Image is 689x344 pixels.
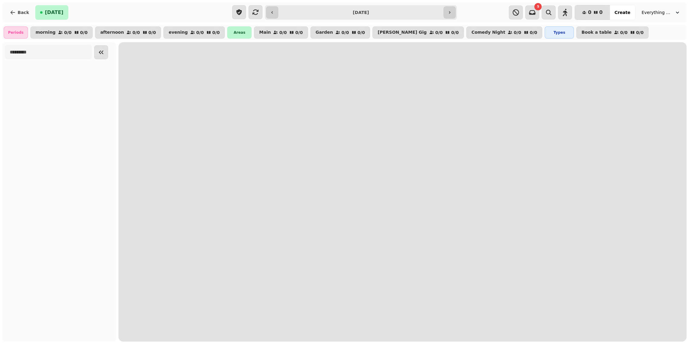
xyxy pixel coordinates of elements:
span: [DATE] [45,10,63,15]
button: Comedy Night0/00/0 [466,26,542,39]
div: Types [545,26,574,39]
span: 0 [599,10,603,15]
p: 0 / 0 [279,30,287,35]
p: morning [36,30,56,35]
p: 0 / 0 [620,30,628,35]
p: Comedy Night [471,30,505,35]
p: afternoon [100,30,124,35]
span: Everything Good Goes [642,9,672,15]
p: 0 / 0 [435,30,443,35]
button: Book a table0/00/0 [576,26,649,39]
button: evening0/00/0 [163,26,225,39]
p: Main [259,30,271,35]
button: Main0/00/0 [254,26,308,39]
button: Everything Good Goes [638,7,684,18]
p: 0 / 0 [196,30,204,35]
p: 0 / 0 [212,30,220,35]
button: [DATE] [35,5,68,20]
div: Areas [227,26,252,39]
button: Create [610,5,635,20]
p: evening [169,30,188,35]
p: 0 / 0 [149,30,156,35]
button: afternoon0/00/0 [95,26,161,39]
span: 5 [537,5,539,8]
span: 0 [588,10,591,15]
p: 0 / 0 [530,30,537,35]
button: morning0/00/0 [30,26,93,39]
p: 0 / 0 [64,30,72,35]
p: [PERSON_NAME] Gig [378,30,427,35]
button: Back [5,5,34,20]
button: [PERSON_NAME] Gig0/00/0 [372,26,464,39]
p: 0 / 0 [451,30,459,35]
p: 0 / 0 [80,30,88,35]
p: 0 / 0 [295,30,303,35]
button: 00 [575,5,610,20]
p: Garden [316,30,333,35]
button: Collapse sidebar [94,45,108,59]
div: Periods [4,26,28,39]
p: 0 / 0 [514,30,521,35]
p: 0 / 0 [132,30,140,35]
p: 0 / 0 [358,30,365,35]
span: Back [18,10,29,15]
p: 0 / 0 [341,30,349,35]
span: Create [615,10,630,15]
p: 0 / 0 [636,30,644,35]
button: Garden0/00/0 [310,26,370,39]
p: Book a table [581,30,612,35]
